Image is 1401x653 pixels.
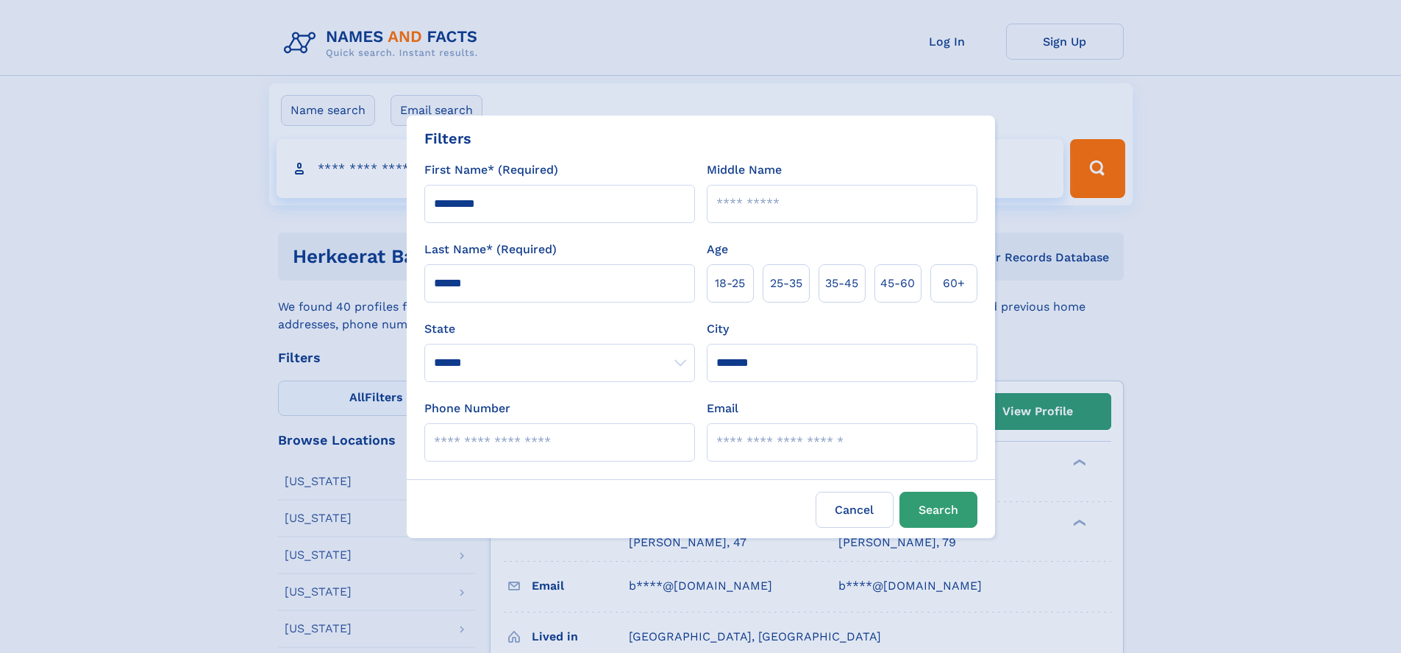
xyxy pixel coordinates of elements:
label: City [707,320,729,338]
span: 60+ [943,275,965,292]
label: Middle Name [707,161,782,179]
span: 35‑45 [825,275,858,292]
label: State [424,320,695,338]
label: First Name* (Required) [424,161,558,179]
span: 18‑25 [715,275,745,292]
span: 25‑35 [770,275,802,292]
span: 45‑60 [880,275,915,292]
button: Search [899,492,977,528]
label: Email [707,400,738,417]
label: Last Name* (Required) [424,241,557,258]
label: Cancel [816,492,894,528]
div: Filters [424,127,471,149]
label: Phone Number [424,400,510,417]
label: Age [707,241,728,258]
